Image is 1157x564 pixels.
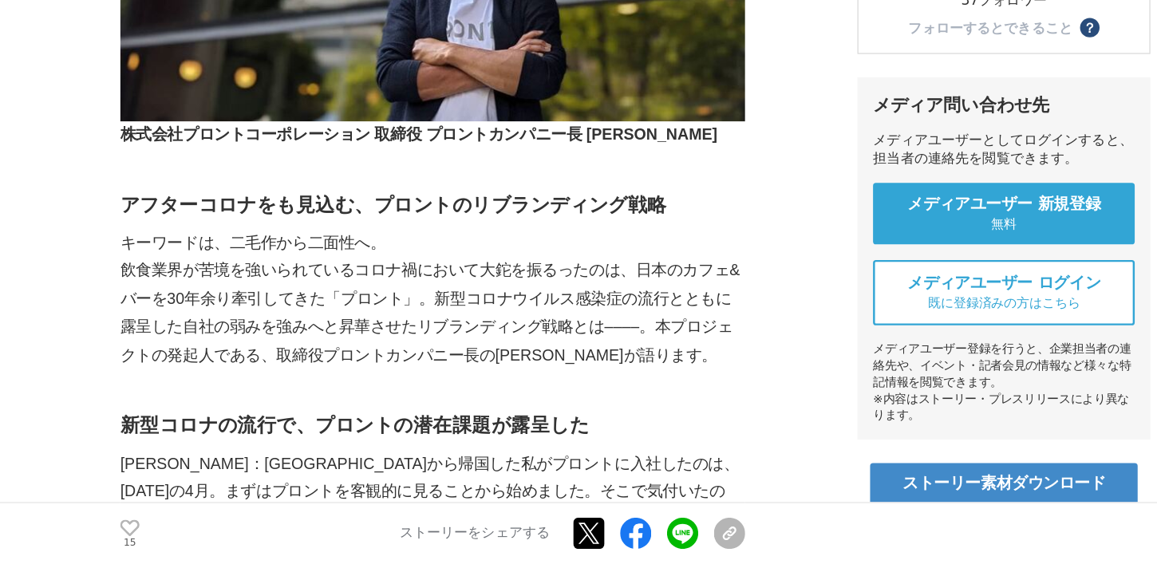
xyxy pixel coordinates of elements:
[771,315,985,369] a: メディアユーザー ログイン 既に登録済みの方はこちら
[799,326,957,343] span: メディアユーザー ログイン
[156,261,602,278] strong: アフターコロナをも見込む、プロントのリブランディング戦略
[771,179,985,198] div: メディア問い合わせ先
[771,252,985,302] a: メディアユーザー 新規登録 無料
[771,211,985,239] div: メディアユーザーとしてログインすると、担当者の連絡先を閲覧できます。
[772,16,984,33] dd: -
[156,313,666,404] p: 飲食業界が苦境を強いられているコロナ禍において大鉈を振るったのは、日本のカフェ&バーを30年余り牽引してきた「プロント」。新型コロナウイルス感染症の流行とともに露呈した自社の弱みを強みへと昇華さ...
[156,441,539,459] strong: 新型コロナの流行で、プロントの潜在課題が露呈した
[940,117,956,133] button: ？
[942,120,954,131] span: ？
[800,120,934,131] div: フォローするとできること
[820,97,935,111] div: 37フォロワー
[799,262,957,278] span: メディアユーザー 新規登録
[815,343,940,357] span: 既に登録済みの方はこちら
[768,481,987,515] a: ストーリー素材ダウンロード
[384,532,507,546] p: ストーリーをシェアする
[867,278,888,293] span: 無料
[771,381,985,449] div: メディアユーザー登録を行うと、企業担当者の連絡先や、イベント・記者会見の情報など様々な特記情報を閲覧できます。 ※内容はストーリー・プレスリリースにより異なります。
[156,290,666,314] p: キーワードは、二毛作から二面性へ。
[820,59,935,89] button: フォロー
[156,542,172,550] p: 15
